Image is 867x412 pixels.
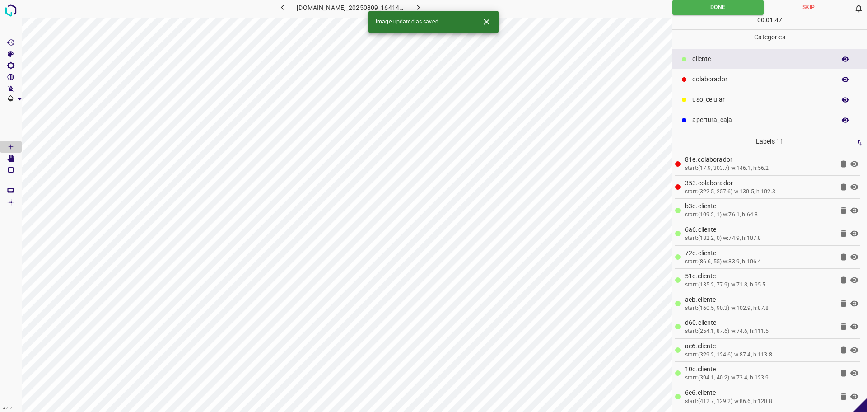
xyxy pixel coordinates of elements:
[685,388,834,398] p: 6c6.​​cliente
[478,14,495,30] button: Close
[757,15,782,29] div: : :
[672,110,867,130] div: apertura_caja
[1,405,14,412] div: 4.3.7
[685,295,834,304] p: acb.​​cliente
[685,374,834,382] div: start:(394.1, 40.2) w:73.4, h:123.9
[685,272,834,281] p: 51c.​​cliente
[675,134,864,149] p: Labels 11
[766,15,773,25] p: 01
[685,365,834,374] p: 10c.​​cliente
[685,398,834,406] div: start:(412.7, 129.2) w:86.6, h:120.8
[685,351,834,359] div: start:(329.2, 124.6) w:87.4, h:113.8
[775,15,782,25] p: 47
[685,164,834,173] div: start:(17.9, 303.7) w:146.1, h:56.2
[685,234,834,243] div: start:(182.2, 0) w:74.9, h:107.8
[685,342,834,351] p: ae6.​​cliente
[692,115,831,125] p: apertura_caja
[672,49,867,69] div: ​​cliente
[3,2,19,19] img: logo
[692,54,831,64] p: ​​cliente
[692,75,831,84] p: colaborador
[685,201,834,211] p: b3d.​​cliente
[757,15,764,25] p: 00
[685,258,834,266] div: start:(86.6, 55) w:83.9, h:106.4
[685,178,834,188] p: 353.colaborador
[672,69,867,89] div: colaborador
[685,304,834,313] div: start:(160.5, 90.3) w:102.9, h:87.8
[685,248,834,258] p: 72d.​​cliente
[672,89,867,110] div: uso_celular
[297,2,404,15] h6: [DOMAIN_NAME]_20250809_164149_000001290.jpg
[685,188,834,196] div: start:(322.5, 257.6) w:130.5, h:102.3
[685,318,834,328] p: d60.​​cliente
[685,155,834,164] p: 81e.colaborador
[685,211,834,219] div: start:(109.2, 1) w:76.1, h:64.8
[692,95,831,104] p: uso_celular
[685,281,834,289] div: start:(135.2, 77.9) w:71.8, h:95.5
[685,225,834,234] p: 6a6.​​cliente
[376,18,440,26] span: Image updated as saved.
[685,328,834,336] div: start:(254.1, 87.6) w:74.6, h:111.5
[672,30,867,45] p: Categories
